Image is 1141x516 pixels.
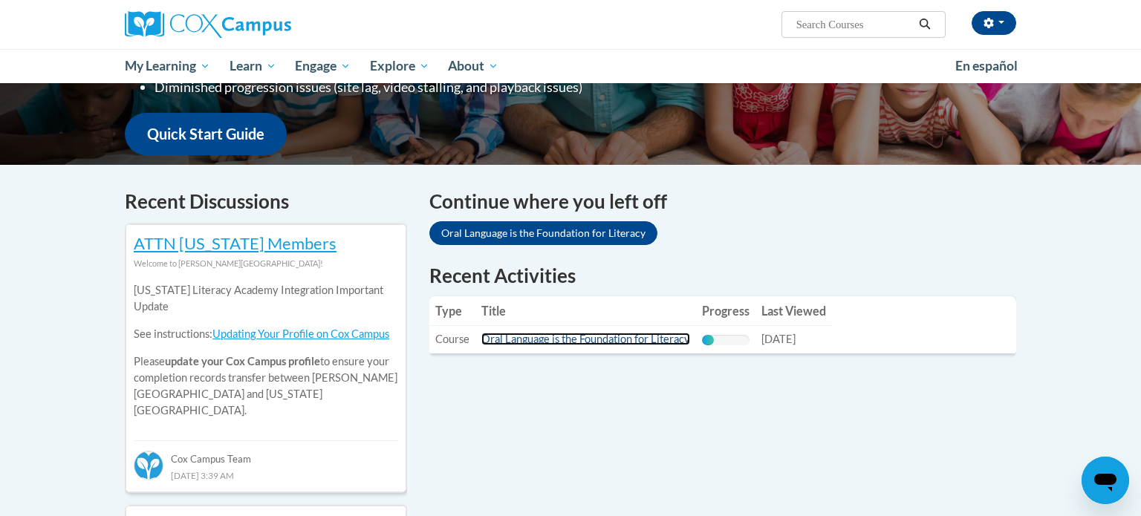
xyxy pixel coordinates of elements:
th: Last Viewed [755,296,832,326]
span: Explore [370,57,429,75]
a: Updating Your Profile on Cox Campus [212,327,389,340]
p: [US_STATE] Literacy Academy Integration Important Update [134,282,398,315]
span: [DATE] [761,333,796,345]
img: Cox Campus Team [134,451,163,480]
a: En español [946,50,1027,82]
a: ATTN [US_STATE] Members [134,233,337,253]
div: Cox Campus Team [134,440,398,467]
span: Learn [230,57,276,75]
span: About [448,57,498,75]
button: Search [914,16,936,33]
a: About [439,49,509,83]
a: Learn [220,49,286,83]
a: Oral Language is the Foundation for Literacy [481,333,690,345]
a: My Learning [115,49,220,83]
p: See instructions: [134,326,398,342]
div: Progress, % [702,335,714,345]
span: En español [955,58,1018,74]
a: Explore [360,49,439,83]
div: [DATE] 3:39 AM [134,467,398,483]
a: Cox Campus [125,11,407,38]
li: Diminished progression issues (site lag, video stalling, and playback issues) [155,76,663,98]
th: Type [429,296,475,326]
div: Welcome to [PERSON_NAME][GEOGRAPHIC_DATA]! [134,255,398,272]
span: Engage [295,57,351,75]
h4: Recent Discussions [125,187,407,216]
img: Cox Campus [125,11,291,38]
span: Course [435,333,469,345]
div: Main menu [103,49,1038,83]
input: Search Courses [795,16,914,33]
button: Account Settings [972,11,1016,35]
a: Quick Start Guide [125,113,287,155]
iframe: Button to launch messaging window [1082,457,1129,504]
th: Title [475,296,696,326]
span: My Learning [125,57,210,75]
h1: Recent Activities [429,262,1016,289]
th: Progress [696,296,755,326]
a: Engage [285,49,360,83]
a: Oral Language is the Foundation for Literacy [429,221,657,245]
div: Please to ensure your completion records transfer between [PERSON_NAME][GEOGRAPHIC_DATA] and [US_... [134,272,398,430]
h4: Continue where you left off [429,187,1016,216]
b: update your Cox Campus profile [165,355,320,368]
